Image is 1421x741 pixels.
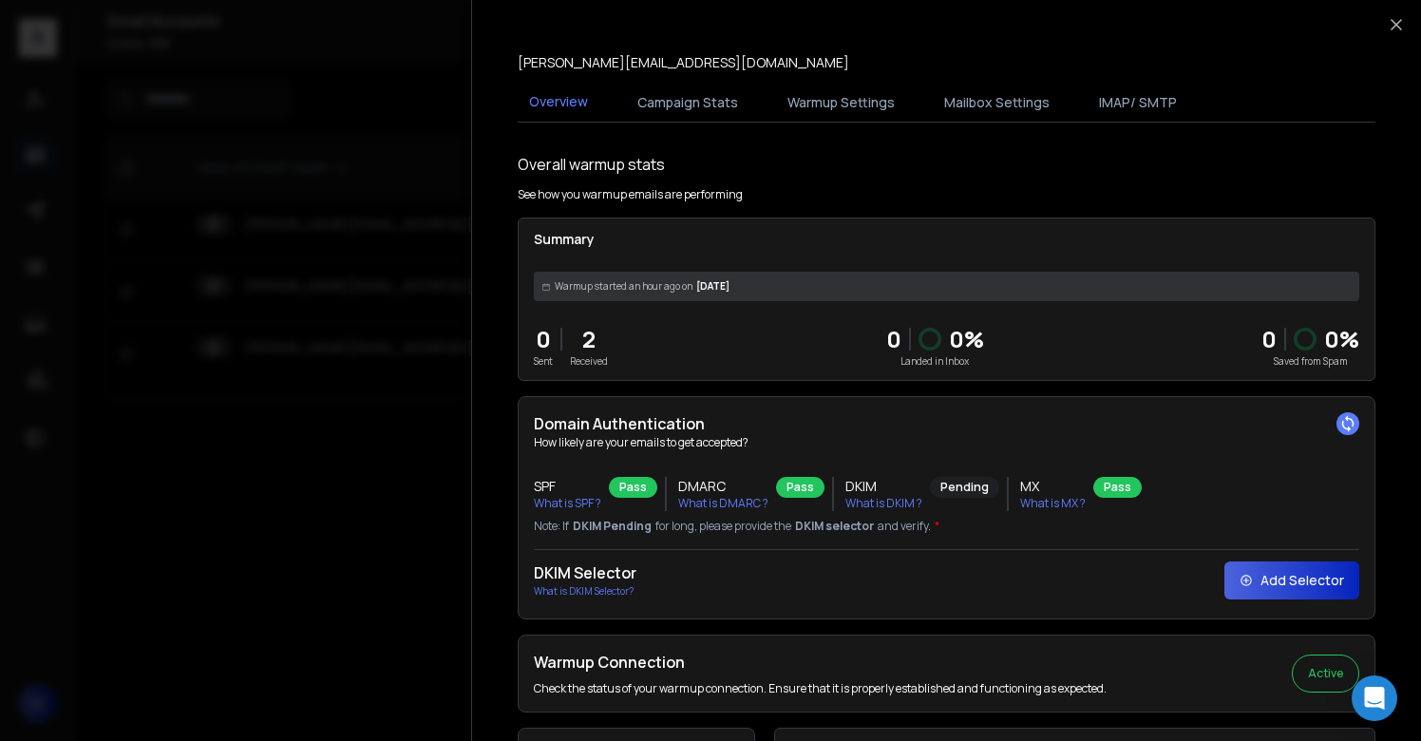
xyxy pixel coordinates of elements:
[555,279,692,294] span: Warmup started an hour ago on
[534,681,1107,696] p: Check the status of your warmup connection. Ensure that it is properly established and functionin...
[534,496,601,511] p: What is SPF ?
[1261,323,1277,354] strong: 0
[1292,655,1359,693] button: Active
[678,477,768,496] h3: DMARC
[886,354,984,369] p: Landed in Inbox
[678,496,768,511] p: What is DMARC ?
[845,496,922,511] p: What is DKIM ?
[534,519,1359,534] p: Note: If for long, please provide the and verify.
[518,53,849,72] p: [PERSON_NAME][EMAIL_ADDRESS][DOMAIN_NAME]
[1088,82,1188,123] button: IMAP/ SMTP
[570,324,608,354] p: 2
[609,477,657,498] div: Pass
[534,272,1359,301] div: [DATE]
[534,324,553,354] p: 0
[776,82,906,123] button: Warmup Settings
[570,354,608,369] p: Received
[534,435,1359,450] p: How likely are your emails to get accepted?
[518,153,665,176] h1: Overall warmup stats
[886,324,901,354] p: 0
[534,354,553,369] p: Sent
[1261,354,1359,369] p: Saved from Spam
[518,187,743,202] p: See how you warmup emails are performing
[795,519,874,534] span: DKIM selector
[1224,561,1359,599] button: Add Selector
[534,477,601,496] h3: SPF
[534,230,1359,249] p: Summary
[534,584,636,598] p: What is DKIM Selector?
[845,477,922,496] h3: DKIM
[1352,675,1397,721] div: Open Intercom Messenger
[1020,477,1086,496] h3: MX
[534,412,1359,435] h2: Domain Authentication
[949,324,984,354] p: 0 %
[626,82,749,123] button: Campaign Stats
[1324,324,1359,354] p: 0 %
[1020,496,1086,511] p: What is MX ?
[534,561,636,584] h2: DKIM Selector
[534,651,1107,674] h2: Warmup Connection
[930,477,999,498] div: Pending
[776,477,824,498] div: Pass
[518,81,599,124] button: Overview
[1093,477,1142,498] div: Pass
[933,82,1061,123] button: Mailbox Settings
[573,519,652,534] span: DKIM Pending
